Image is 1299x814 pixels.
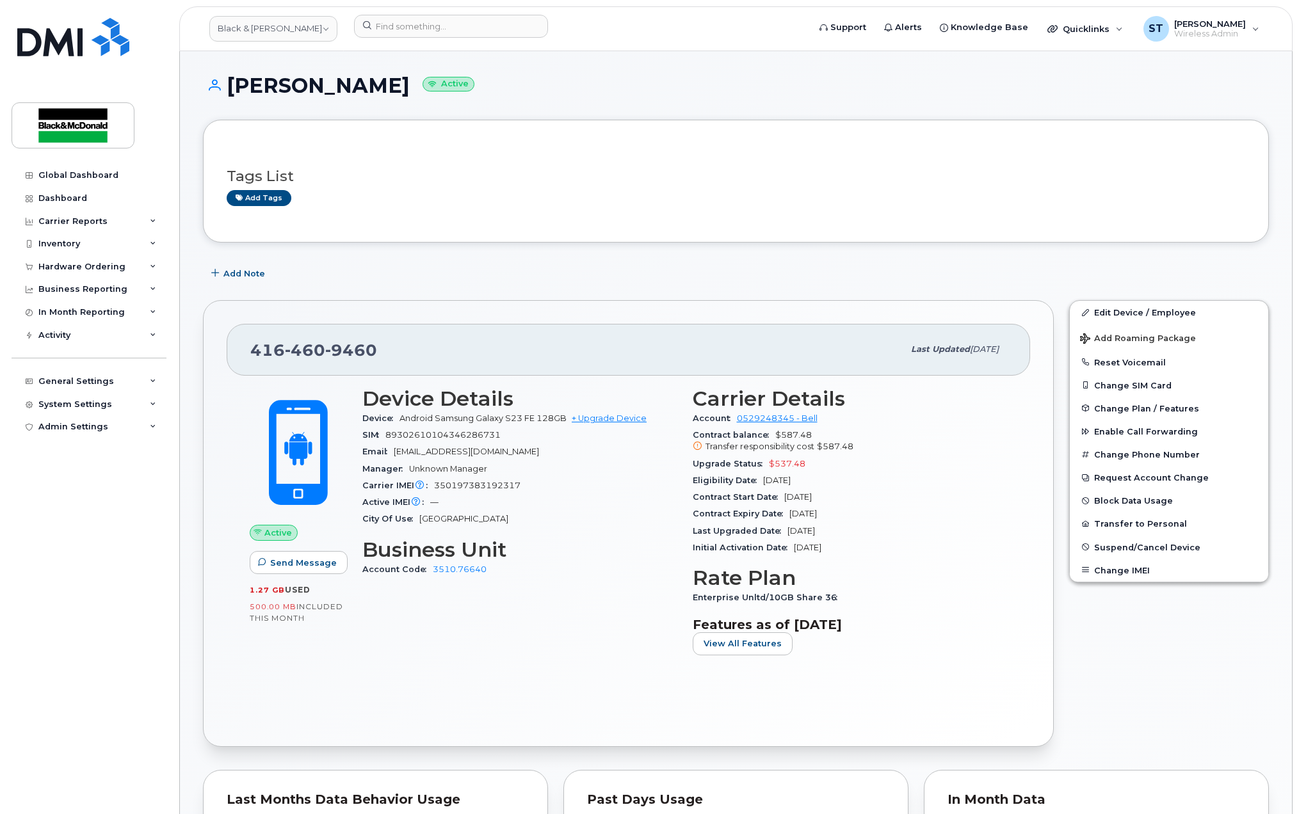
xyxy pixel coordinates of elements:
h3: Carrier Details [693,387,1008,410]
span: Suspend/Cancel Device [1094,542,1200,552]
span: used [285,585,311,595]
span: Active IMEI [362,497,430,507]
span: Change Plan / Features [1094,403,1199,413]
a: Add tags [227,190,291,206]
h3: Device Details [362,387,677,410]
span: Last Upgraded Date [693,526,787,536]
span: Initial Activation Date [693,543,794,552]
a: 3510.76640 [433,564,487,574]
button: Suspend/Cancel Device [1070,536,1268,559]
span: [DATE] [784,492,812,502]
span: Add Note [223,267,265,280]
span: [DATE] [970,344,999,354]
span: 460 [285,340,325,360]
span: City Of Use [362,514,419,523]
button: Change SIM Card [1070,374,1268,397]
div: Last Months Data Behavior Usage [227,794,524,806]
span: Device [362,413,399,423]
button: Block Data Usage [1070,489,1268,512]
span: Contract balance [693,430,775,440]
span: [DATE] [789,509,817,518]
a: 0529248345 - Bell [737,413,818,423]
span: Enable Call Forwarding [1094,427,1198,436]
span: View All Features [704,637,782,650]
h3: Tags List [227,168,1245,184]
span: Last updated [911,344,970,354]
span: [GEOGRAPHIC_DATA] [419,514,508,523]
span: Add Roaming Package [1080,333,1196,346]
span: Email [362,447,394,456]
span: [DATE] [787,526,815,536]
span: [DATE] [763,475,791,485]
span: $587.48 [693,430,1008,453]
button: View All Features [693,632,793,655]
span: — [430,497,439,507]
div: In Month Data [948,794,1245,806]
div: Past Days Usage [587,794,885,806]
span: Unknown Manager [409,464,487,474]
a: Edit Device / Employee [1070,301,1268,324]
span: 9460 [325,340,377,360]
span: Eligibility Date [693,475,763,485]
span: Account Code [362,564,433,574]
span: $587.48 [817,442,853,451]
span: 500.00 MB [250,602,296,611]
span: Android Samsung Galaxy S23 FE 128GB [399,413,567,423]
a: + Upgrade Device [572,413,647,423]
span: Transfer responsibility cost [706,442,814,451]
span: 416 [250,340,377,360]
h3: Features as of [DATE] [693,617,1008,632]
small: Active [423,77,474,92]
span: Enterprise Unltd/10GB Share 36 [693,593,844,602]
span: $537.48 [769,459,805,468]
span: Manager [362,464,409,474]
button: Transfer to Personal [1070,512,1268,535]
h3: Rate Plan [693,566,1008,589]
span: Carrier IMEI [362,481,434,490]
span: 350197383192317 [434,481,520,490]
span: 89302610104346286731 [385,430,501,440]
button: Add Roaming Package [1070,324,1268,351]
span: Active [264,527,292,539]
span: SIM [362,430,385,440]
span: Send Message [270,557,337,569]
h1: [PERSON_NAME] [203,74,1269,97]
span: included this month [250,602,343,623]
span: Account [693,413,737,423]
span: [EMAIL_ADDRESS][DOMAIN_NAME] [394,447,539,456]
button: Change IMEI [1070,559,1268,582]
span: 1.27 GB [250,586,285,595]
span: Upgrade Status [693,459,769,468]
button: Request Account Change [1070,466,1268,489]
button: Change Phone Number [1070,443,1268,466]
button: Send Message [250,551,348,574]
span: Contract Start Date [693,492,784,502]
button: Add Note [203,262,276,285]
button: Change Plan / Features [1070,397,1268,420]
span: [DATE] [794,543,821,552]
button: Reset Voicemail [1070,351,1268,374]
h3: Business Unit [362,538,677,561]
span: Contract Expiry Date [693,509,789,518]
button: Enable Call Forwarding [1070,420,1268,443]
